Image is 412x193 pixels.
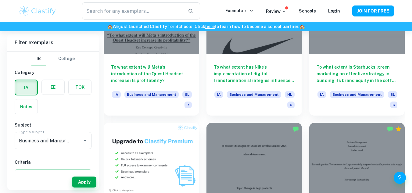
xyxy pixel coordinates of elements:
[112,91,121,98] span: IA
[214,91,223,98] span: IA
[330,91,384,98] span: Business and Management
[214,64,295,84] h6: To what extent has Nike's implementation of digital transformation strategies influenced its e-co...
[42,80,64,95] button: EE
[111,64,192,84] h6: To what extent will Meta’s introduction of the Quest Headset increase its profitability?
[185,102,192,108] span: 7
[266,8,287,15] p: Review
[82,2,183,20] input: Search for any exemplars...
[31,52,46,66] button: IB
[396,126,402,132] div: Premium
[388,91,397,98] span: SL
[19,129,44,134] label: Type a subject
[182,91,192,98] span: SL
[299,9,316,13] a: Schools
[1,23,411,30] h6: We just launched Clastify for Schools. Click to learn how to become a school partner.
[299,24,305,29] span: 🏫
[285,91,295,98] span: HL
[124,91,179,98] span: Business and Management
[387,126,393,132] img: Marked
[7,34,99,51] h6: Filter exemplars
[293,126,299,132] img: Marked
[15,169,91,180] button: Select
[390,102,397,108] span: 6
[72,177,96,188] button: Apply
[81,136,89,145] button: Open
[107,24,113,29] span: 🏫
[15,80,37,95] button: IA
[317,64,397,84] h6: To what extent is Starbucks’ green marketing an effective strategy in building its brand equity i...
[225,7,254,14] p: Exemplars
[394,172,406,184] button: Help and Feedback
[58,52,75,66] button: College
[18,5,57,17] img: Clastify logo
[69,80,91,95] button: TOK
[15,122,91,128] h6: Subject
[205,24,215,29] a: here
[15,159,91,166] h6: Criteria
[227,91,281,98] span: Business and Management
[317,91,326,98] span: IA
[328,9,340,13] a: Login
[15,69,91,76] h6: Category
[287,102,295,108] span: 6
[31,52,75,66] div: Filter type choice
[352,5,394,16] button: JOIN FOR FREE
[15,99,38,114] button: Notes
